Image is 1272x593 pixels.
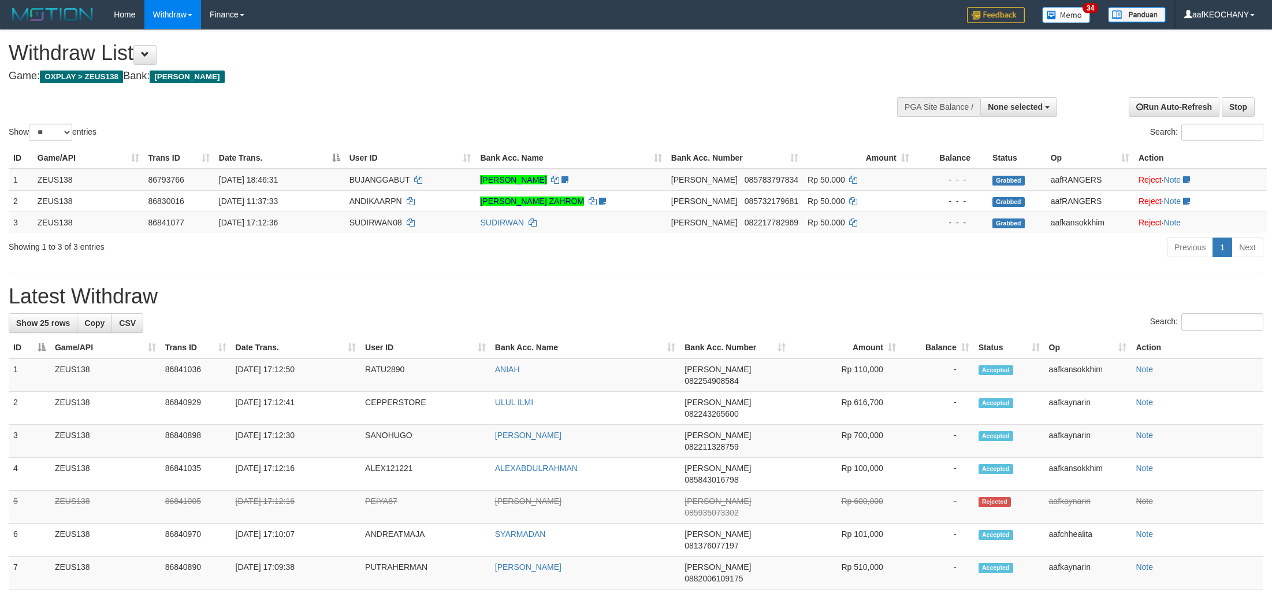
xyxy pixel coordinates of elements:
td: 1 [9,358,50,392]
span: [PERSON_NAME] [671,218,738,227]
th: Action [1134,147,1267,169]
input: Search: [1181,124,1263,141]
td: · [1134,190,1267,212]
td: - [901,458,974,491]
span: [PERSON_NAME] [671,175,738,184]
span: [PERSON_NAME] [685,562,751,572]
td: - [901,358,974,392]
td: RATU2890 [360,358,490,392]
span: 86793766 [148,175,184,184]
td: ZEUS138 [50,425,161,458]
span: Grabbed [992,176,1025,186]
div: - - - [918,195,983,207]
td: [DATE] 17:10:07 [231,524,361,557]
td: [DATE] 17:12:41 [231,392,361,425]
select: Showentries [29,124,72,141]
span: SUDIRWAN08 [349,218,402,227]
td: aafRANGERS [1046,169,1134,191]
td: - [901,557,974,590]
a: ULUL ILMI [495,398,533,407]
span: Copy 081376077197 to clipboard [685,541,738,550]
th: Action [1131,337,1263,358]
div: Showing 1 to 3 of 3 entries [9,236,522,253]
td: 3 [9,425,50,458]
td: Rp 110,000 [790,358,901,392]
span: 86830016 [148,197,184,206]
img: Button%20Memo.svg [1042,7,1091,23]
th: Trans ID: activate to sort column ascending [161,337,231,358]
td: 1 [9,169,33,191]
span: [PERSON_NAME] [685,365,751,374]
td: aafkansokkhim [1044,458,1132,491]
span: [DATE] 11:37:33 [219,197,278,206]
td: 3 [9,212,33,233]
span: CSV [119,318,136,328]
th: Status: activate to sort column ascending [974,337,1044,358]
span: Copy 082243265600 to clipboard [685,409,738,418]
span: Accepted [979,464,1013,474]
label: Show entries [9,124,96,141]
th: Balance: activate to sort column ascending [901,337,974,358]
td: Rp 600,000 [790,491,901,524]
td: 86840970 [161,524,231,557]
a: Show 25 rows [9,313,77,333]
th: Amount: activate to sort column ascending [803,147,914,169]
span: Show 25 rows [16,318,70,328]
a: Note [1164,175,1181,184]
a: Reject [1139,197,1162,206]
span: Grabbed [992,197,1025,207]
div: - - - [918,217,983,228]
span: Rejected [979,497,1011,507]
img: panduan.png [1108,7,1166,23]
span: [PERSON_NAME] [685,431,751,440]
span: Copy 085732179681 to clipboard [745,197,798,206]
span: Copy 085935073302 to clipboard [685,508,738,517]
span: [DATE] 18:46:31 [219,175,278,184]
td: [DATE] 17:12:30 [231,425,361,458]
a: Note [1136,529,1153,539]
th: Bank Acc. Number: activate to sort column ascending [680,337,790,358]
td: CEPPERSTORE [360,392,490,425]
a: [PERSON_NAME] [495,431,561,440]
a: Note [1164,197,1181,206]
th: Date Trans.: activate to sort column ascending [231,337,361,358]
h4: Game: Bank: [9,71,836,82]
span: Accepted [979,365,1013,375]
div: - - - [918,174,983,186]
a: Reject [1139,218,1162,227]
span: Accepted [979,431,1013,441]
td: aafkansokkhim [1046,212,1134,233]
a: SUDIRWAN [480,218,523,227]
span: Rp 50.000 [808,197,845,206]
td: 86840929 [161,392,231,425]
th: Trans ID: activate to sort column ascending [144,147,214,169]
a: ALEXABDULRAHMAN [495,464,578,473]
td: PEIYA87 [360,491,490,524]
a: [PERSON_NAME] [480,175,546,184]
td: - [901,491,974,524]
span: Accepted [979,398,1013,408]
span: Copy 085843016798 to clipboard [685,475,738,484]
th: Status [988,147,1046,169]
img: Feedback.jpg [967,7,1025,23]
td: ANDREATMAJA [360,524,490,557]
td: Rp 510,000 [790,557,901,590]
td: aafkaynarin [1044,491,1132,524]
span: Accepted [979,530,1013,540]
span: Copy 082254908584 to clipboard [685,376,738,386]
td: 86841036 [161,358,231,392]
td: SANOHUGO [360,425,490,458]
span: [DATE] 17:12:36 [219,218,278,227]
button: None selected [980,97,1057,117]
th: Amount: activate to sort column ascending [790,337,901,358]
td: 86841005 [161,491,231,524]
th: Op: activate to sort column ascending [1044,337,1132,358]
td: ZEUS138 [50,358,161,392]
img: MOTION_logo.png [9,6,96,23]
th: Bank Acc. Name: activate to sort column ascending [490,337,680,358]
span: [PERSON_NAME] [685,496,751,506]
td: aafRANGERS [1046,190,1134,212]
th: Bank Acc. Name: activate to sort column ascending [475,147,666,169]
span: 34 [1083,3,1098,13]
td: ZEUS138 [33,190,144,212]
